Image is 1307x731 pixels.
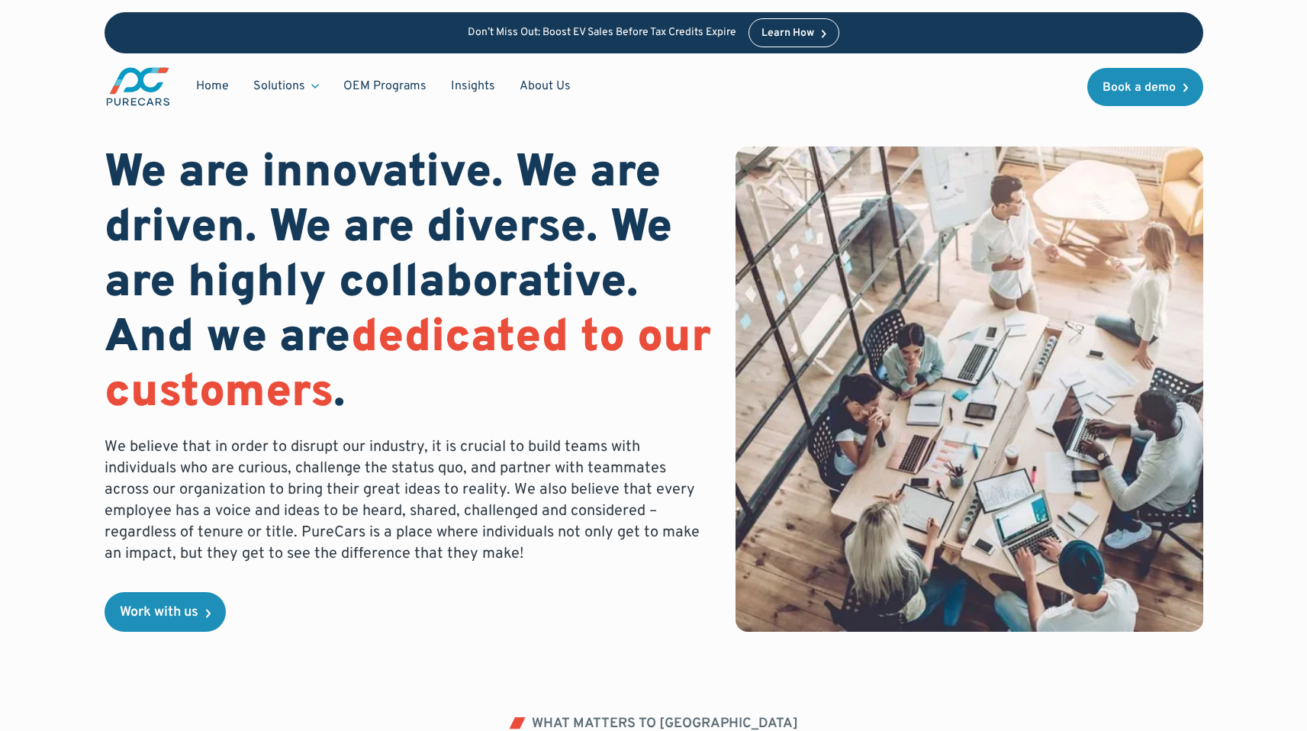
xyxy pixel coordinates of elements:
h1: We are innovative. We are driven. We are diverse. We are highly collaborative. And we are . [105,147,712,421]
a: Insights [439,72,507,101]
p: We believe that in order to disrupt our industry, it is crucial to build teams with individuals w... [105,436,712,565]
img: bird eye view of a team working together [736,147,1202,632]
a: OEM Programs [331,72,439,101]
a: About Us [507,72,583,101]
a: Home [184,72,241,101]
div: Work with us [120,606,198,620]
p: Don’t Miss Out: Boost EV Sales Before Tax Credits Expire [468,27,736,40]
div: Solutions [241,72,331,101]
a: Work with us [105,592,226,632]
a: main [105,66,172,108]
span: dedicated to our customers [105,310,711,423]
img: purecars logo [105,66,172,108]
a: Book a demo [1087,68,1203,106]
div: WHAT MATTERS TO [GEOGRAPHIC_DATA] [532,717,798,731]
a: Learn How [748,18,839,47]
div: Book a demo [1103,82,1176,94]
div: Learn How [761,28,814,39]
div: Solutions [253,78,305,95]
